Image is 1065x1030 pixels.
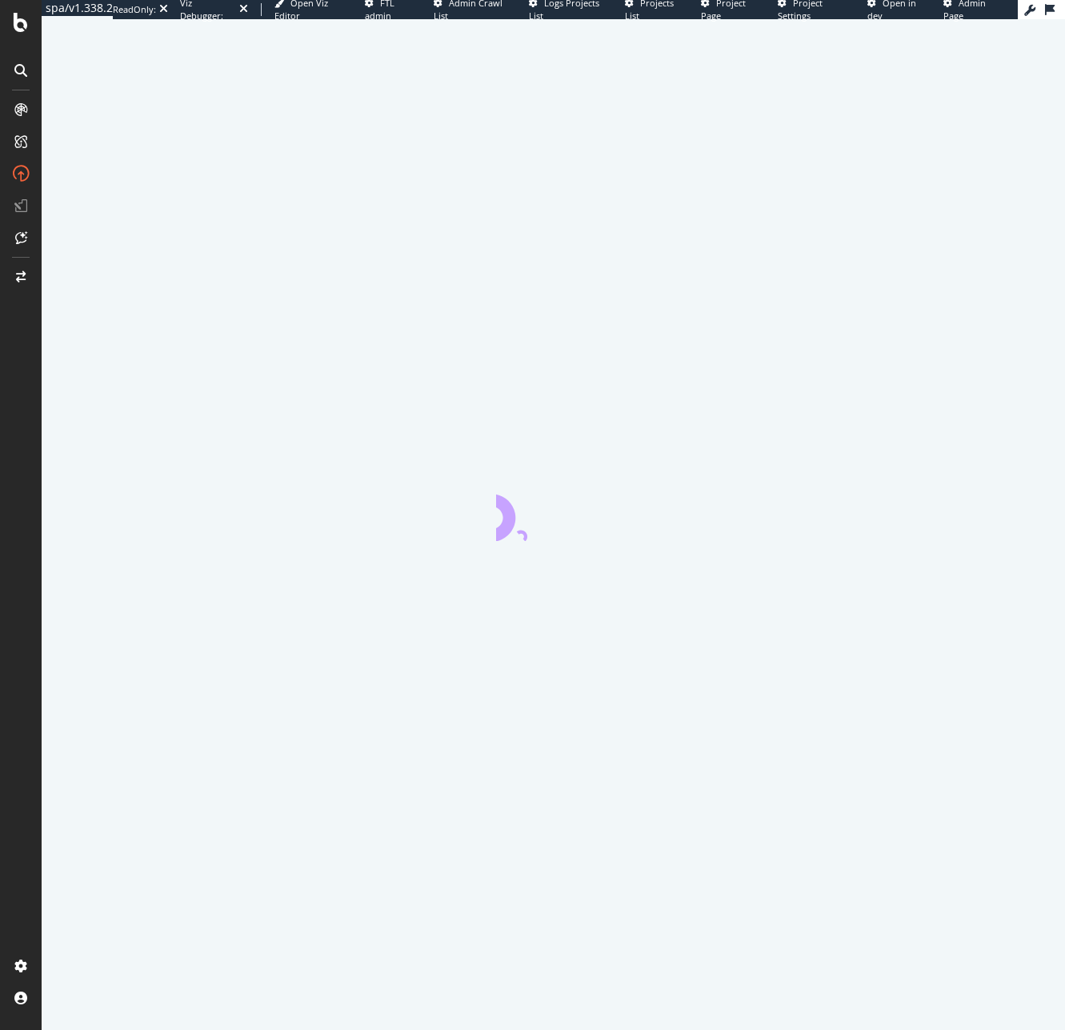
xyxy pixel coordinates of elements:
[113,3,156,16] div: ReadOnly:
[496,483,611,541] div: animation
